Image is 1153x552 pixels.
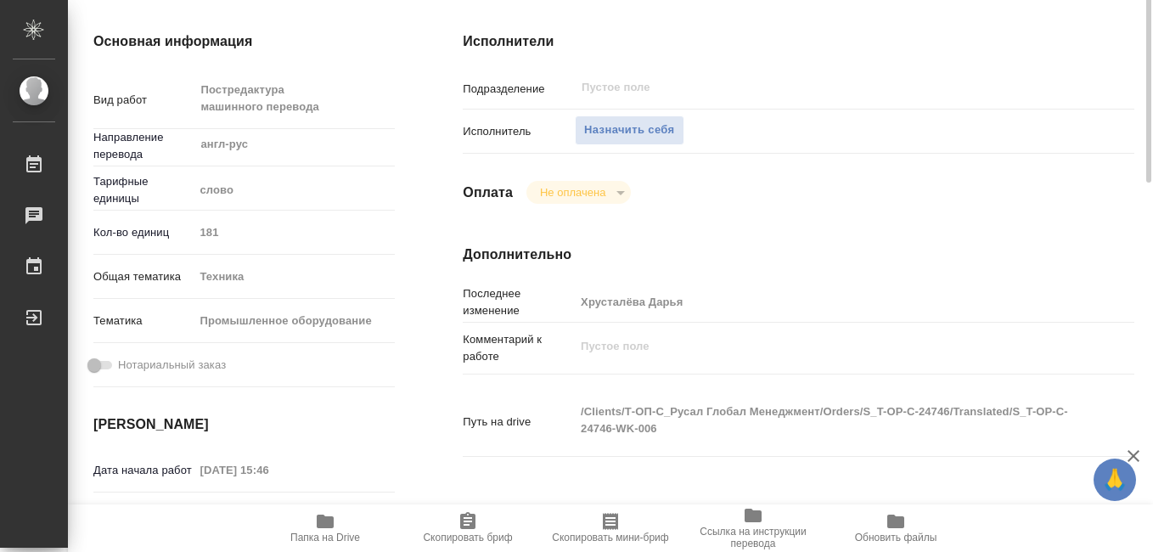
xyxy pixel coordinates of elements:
button: Назначить себя [575,115,683,145]
button: Скопировать бриф [397,504,539,552]
h4: Оплата [463,183,513,203]
button: Обновить файлы [824,504,967,552]
p: Комментарий к работе [463,331,575,365]
span: Ссылка на инструкции перевода [692,526,814,549]
p: Кол-во единиц [93,224,194,241]
p: Последнее изменение [463,285,575,319]
p: Подразделение [463,81,575,98]
div: Промышленное оборудование [194,307,395,335]
span: 🙏 [1100,462,1129,498]
span: Обновить файлы [855,532,937,544]
div: слово [194,176,395,205]
button: Ссылка на инструкции перевода [682,504,824,552]
button: Папка на Drive [254,504,397,552]
span: Скопировать мини-бриф [552,532,668,544]
p: Путь на drive [463,414,575,431]
h4: [PERSON_NAME] [93,414,395,435]
button: Скопировать мини-бриф [539,504,682,552]
input: Пустое поле [580,77,1038,98]
p: Тематика [93,313,194,330]
input: Пустое поле [194,220,395,245]
div: Техника [194,262,395,291]
span: Назначить себя [584,121,674,140]
p: Вид работ [93,92,194,109]
p: Общая тематика [93,268,194,285]
input: Пустое поле [575,290,1078,314]
h4: Дополнительно [463,245,1134,265]
button: 🙏 [1094,459,1136,501]
p: Факт. дата начала работ [93,504,194,538]
span: Скопировать бриф [423,532,512,544]
p: Исполнитель [463,123,575,140]
button: Не оплачена [535,185,610,200]
p: Дата начала работ [93,462,194,479]
div: Не оплачена [526,181,631,204]
input: Пустое поле [194,458,342,482]
span: Папка на Drive [290,532,360,544]
h4: Основная информация [93,31,395,52]
span: Нотариальный заказ [118,357,226,374]
p: Направление перевода [93,129,194,163]
h4: Исполнители [463,31,1134,52]
textarea: /Clients/Т-ОП-С_Русал Глобал Менеджмент/Orders/S_T-OP-C-24746/Translated/S_T-OP-C-24746-WK-006 [575,397,1078,443]
p: Тарифные единицы [93,173,194,207]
